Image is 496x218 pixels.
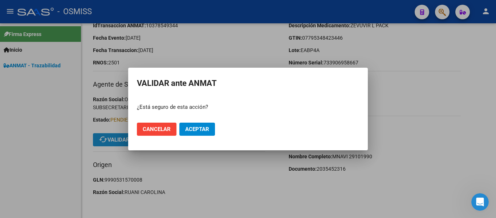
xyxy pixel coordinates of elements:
button: Cancelar [137,123,176,136]
span: Cancelar [143,126,171,132]
button: Aceptar [179,123,215,136]
iframe: Intercom live chat [471,193,489,211]
h2: VALIDAR ante ANMAT [137,76,359,90]
span: Aceptar [185,126,209,132]
p: ¿Está seguro de esta acción? [137,103,359,111]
